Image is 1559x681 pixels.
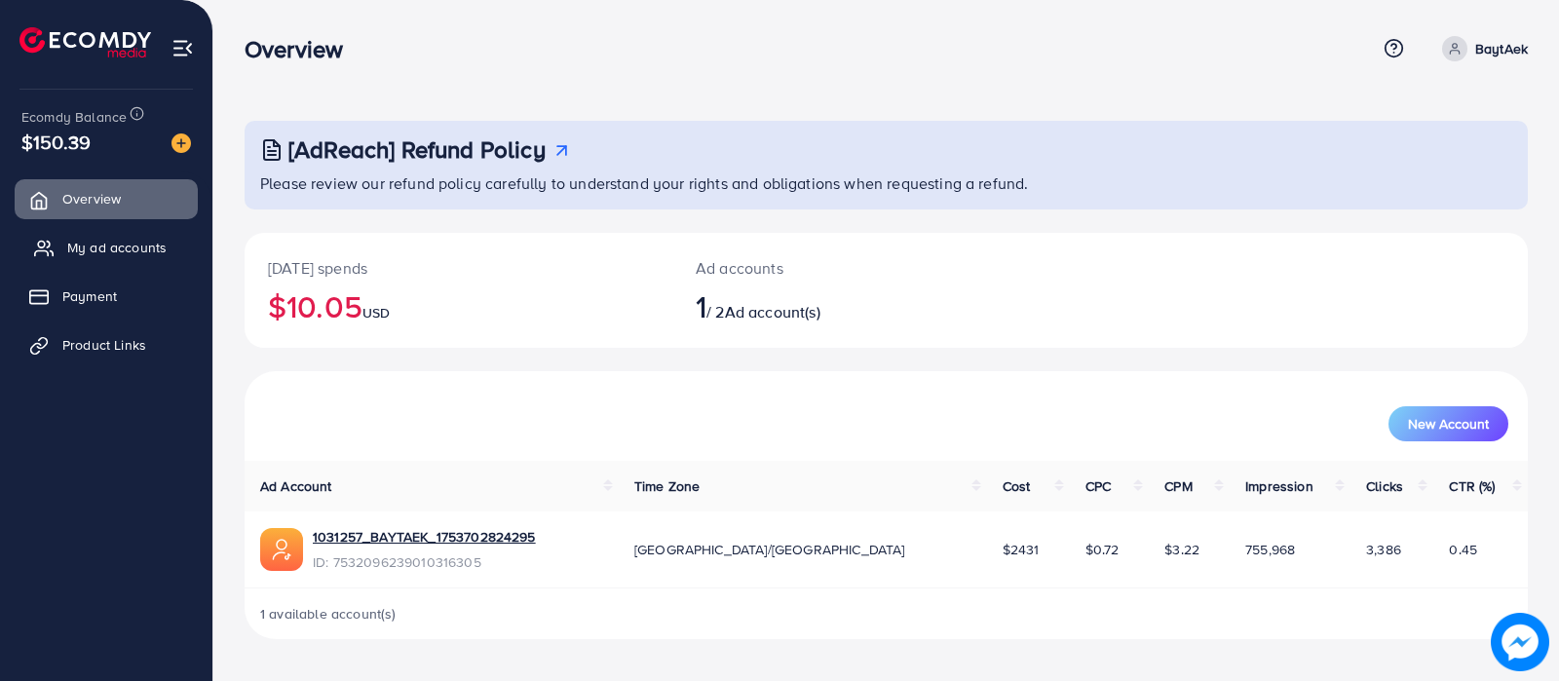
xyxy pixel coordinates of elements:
[15,179,198,218] a: Overview
[260,476,332,496] span: Ad Account
[288,135,546,164] h3: [AdReach] Refund Policy
[171,133,191,153] img: image
[21,128,91,156] span: $150.39
[15,277,198,316] a: Payment
[1434,36,1528,61] a: BaytAek
[1475,37,1528,60] p: BaytAek
[362,303,390,322] span: USD
[1491,613,1549,671] img: image
[62,189,121,208] span: Overview
[19,27,151,57] img: logo
[313,552,536,572] span: ID: 7532096239010316305
[1085,540,1120,559] span: $0.72
[1245,540,1295,559] span: 755,968
[260,604,397,624] span: 1 available account(s)
[634,476,700,496] span: Time Zone
[1164,540,1199,559] span: $3.22
[1003,476,1031,496] span: Cost
[245,35,359,63] h3: Overview
[696,256,970,280] p: Ad accounts
[1085,476,1111,496] span: CPC
[1408,417,1489,431] span: New Account
[268,287,649,324] h2: $10.05
[67,238,167,257] span: My ad accounts
[1003,540,1040,559] span: $2431
[1388,406,1508,441] button: New Account
[62,286,117,306] span: Payment
[696,287,970,324] h2: / 2
[1366,540,1401,559] span: 3,386
[1449,540,1477,559] span: 0.45
[15,325,198,364] a: Product Links
[1449,476,1495,496] span: CTR (%)
[268,256,649,280] p: [DATE] spends
[62,335,146,355] span: Product Links
[313,527,536,547] a: 1031257_BAYTAEK_1753702824295
[260,171,1516,195] p: Please review our refund policy carefully to understand your rights and obligations when requesti...
[21,107,127,127] span: Ecomdy Balance
[1164,476,1192,496] span: CPM
[1245,476,1313,496] span: Impression
[725,301,820,322] span: Ad account(s)
[260,528,303,571] img: ic-ads-acc.e4c84228.svg
[1366,476,1403,496] span: Clicks
[171,37,194,59] img: menu
[634,540,905,559] span: [GEOGRAPHIC_DATA]/[GEOGRAPHIC_DATA]
[15,228,198,267] a: My ad accounts
[696,284,706,328] span: 1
